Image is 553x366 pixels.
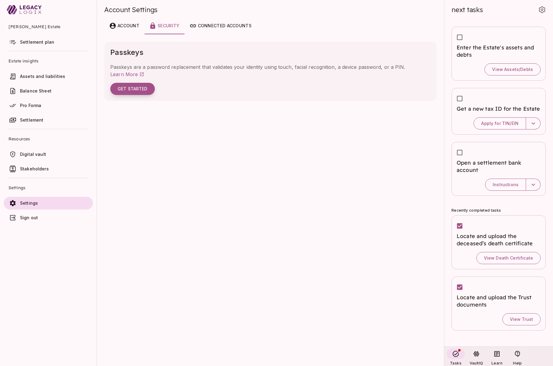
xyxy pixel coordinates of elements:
[481,121,518,126] span: Apply for TIN/EIN
[104,20,437,32] div: customized tabs example
[110,83,155,95] button: Get Started
[8,132,88,146] span: Resources
[451,27,546,81] div: Enter the Estate's assets and debtsView Assets/Debts
[4,197,93,210] a: Settings
[110,48,431,57] h5: Passkeys
[451,5,483,14] span: next tasks
[8,180,88,195] span: Settings
[474,117,526,129] button: Apply for TIN/EIN
[476,252,541,264] button: View Death Certificate
[8,19,88,34] span: [PERSON_NAME] Estate
[457,159,541,174] span: Open a settlement bank account
[485,63,541,76] button: View Assets/Debts
[451,142,546,196] div: Open a settlement bank accountInstructions
[493,182,518,187] span: Instructions
[457,105,541,112] span: Get a new tax ID for the Estate
[20,103,41,108] span: Pro Forma
[470,361,483,365] span: VaultIQ
[457,233,541,247] span: Locate and upload the deceased’s death certificate
[457,44,541,59] span: Enter the Estate's assets and debts
[20,200,38,206] span: Settings
[109,22,139,29] div: Account
[20,39,54,45] span: Settlement plan
[4,114,93,126] a: Settlement
[451,277,546,331] div: Locate and upload the Trust documentsView Trust
[491,361,502,365] span: Learn
[510,317,533,322] span: View Trust
[4,85,93,97] a: Balance Sheet
[450,361,461,365] span: Tasks
[451,215,546,269] div: Locate and upload the deceased’s death certificateView Death Certificate
[451,208,501,213] span: Recently completed tasks
[8,54,88,68] span: Estate insights
[4,99,93,112] a: Pro Forma
[492,67,533,72] span: View Assets/Debts
[485,179,526,191] button: Instructions
[4,36,93,49] a: Settlement plan
[110,71,138,77] span: Learn More
[149,22,179,29] div: Security
[20,215,38,220] span: Sign out
[20,166,49,171] span: Stakeholders
[104,5,158,14] span: Account Settings
[4,148,93,161] a: Digital vault
[20,117,44,123] span: Settlement
[20,152,46,157] span: Digital vault
[4,211,93,224] a: Sign out
[110,64,405,70] span: Passkeys are a password replacement that validates your identity using touch, facial recognition,...
[20,88,52,93] span: Balance Sheet
[20,74,65,79] span: Assets and liabilities
[4,70,93,83] a: Assets and liabilities
[189,22,252,29] div: Connected accounts
[110,71,144,77] a: Learn More
[4,163,93,175] a: Stakeholders
[502,313,541,325] button: View Trust
[457,294,541,308] span: Locate and upload the Trust documents
[451,88,546,135] div: Get a new tax ID for the EstateApply for TIN/EIN
[484,255,533,261] span: View Death Certificate
[513,361,522,365] span: Help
